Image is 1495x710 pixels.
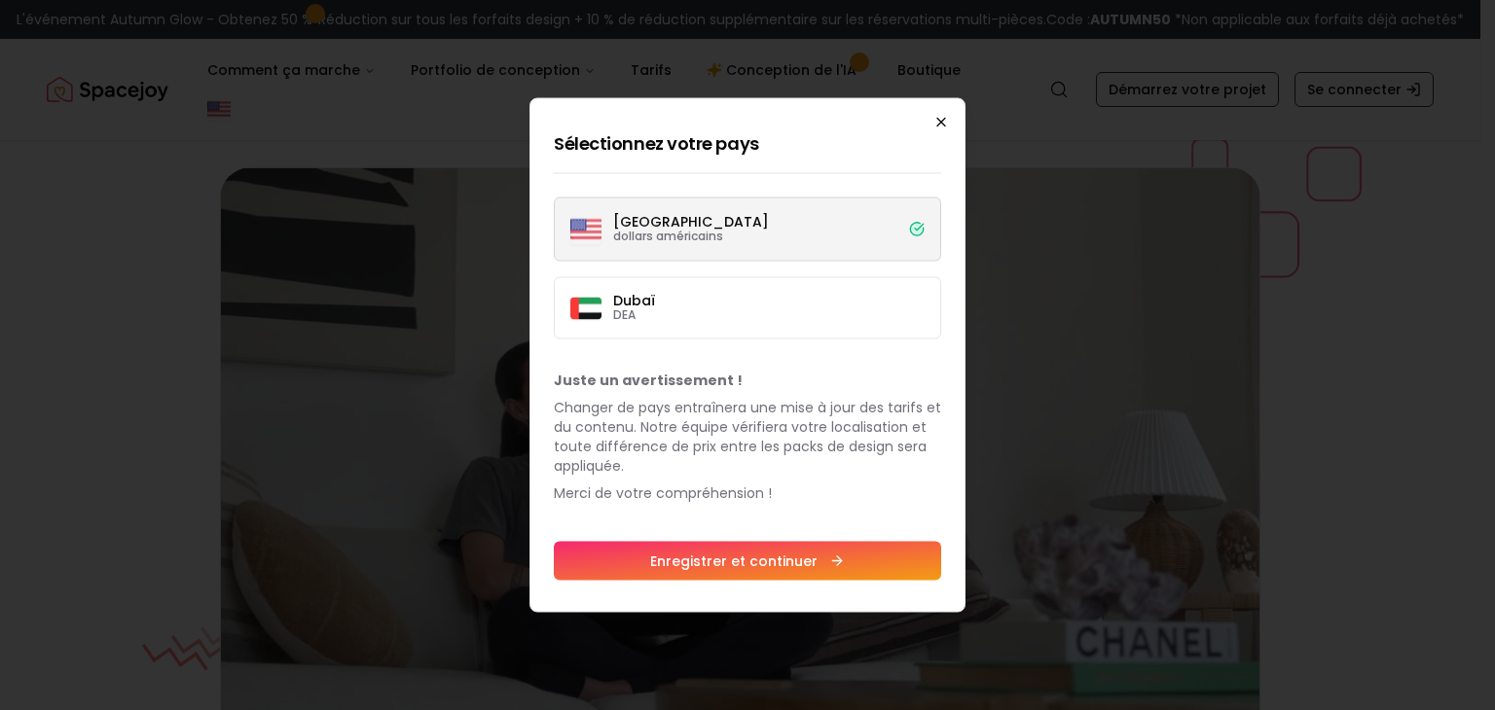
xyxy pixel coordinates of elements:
[570,297,602,319] img: Dubaï
[613,228,723,244] font: dollars américains
[554,483,772,503] font: Merci de votre compréhension !
[554,371,743,390] font: Juste un avertissement !
[554,131,759,156] font: Sélectionnez votre pays
[650,551,818,571] font: Enregistrer et continuer
[554,398,941,476] font: Changer de pays entraînera une mise à jour des tarifs et du contenu. Notre équipe vérifiera votre...
[613,291,655,310] font: Dubaï
[570,214,602,245] img: États-Unis
[613,306,636,323] font: DEA
[613,212,769,231] font: [GEOGRAPHIC_DATA]
[554,542,941,581] button: Enregistrer et continuer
